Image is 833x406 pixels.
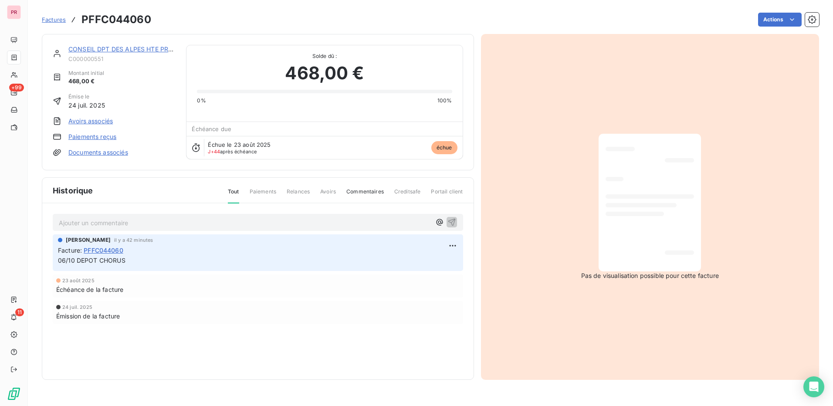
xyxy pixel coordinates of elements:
span: 24 juil. 2025 [62,304,92,310]
span: Solde dû : [197,52,452,60]
a: Paiements reçus [68,132,116,141]
span: +99 [9,84,24,91]
span: il y a 42 minutes [114,237,153,243]
span: Échue le 23 août 2025 [208,141,271,148]
span: 0% [197,97,206,105]
a: Documents associés [68,148,128,157]
span: Facture : [58,246,82,255]
span: après échéance [208,149,257,154]
span: J+44 [208,149,220,155]
span: Paiements [250,188,276,203]
span: Émise le [68,93,105,101]
span: échue [431,141,457,154]
a: CONSEIL DPT DES ALPES HTE PROV [68,45,178,53]
span: Émission de la facture [56,311,120,321]
img: Logo LeanPay [7,387,21,401]
span: Tout [228,188,239,203]
span: Pas de visualisation possible pour cette facture [581,271,719,280]
span: 06/10 DEPOT CHORUS [58,257,125,264]
span: 24 juil. 2025 [68,101,105,110]
a: Avoirs associés [68,117,113,125]
span: 23 août 2025 [62,278,95,283]
span: [PERSON_NAME] [66,236,111,244]
button: Actions [758,13,802,27]
span: Relances [287,188,310,203]
span: PFFC044060 [84,246,123,255]
span: Creditsafe [394,188,421,203]
span: Montant initial [68,69,104,77]
span: Historique [53,185,93,196]
span: Factures [42,16,66,23]
div: PR [7,5,21,19]
h3: PFFC044060 [81,12,151,27]
span: Échéance due [192,125,231,132]
a: Factures [42,15,66,24]
span: Commentaires [346,188,384,203]
span: 468,00 € [285,60,364,86]
span: Échéance de la facture [56,285,123,294]
span: 11 [15,308,24,316]
span: 100% [437,97,452,105]
span: C000000551 [68,55,176,62]
span: 468,00 € [68,77,104,86]
div: Open Intercom Messenger [803,376,824,397]
span: Portail client [431,188,463,203]
span: Avoirs [320,188,336,203]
